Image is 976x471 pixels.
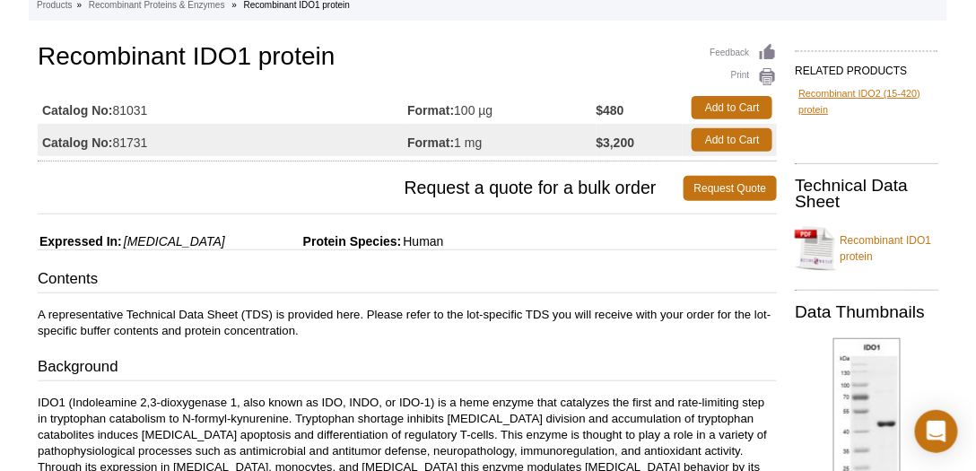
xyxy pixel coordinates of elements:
strong: Format: [407,102,454,118]
p: A representative Technical Data Sheet (TDS) is provided here. Please refer to the lot-specific TD... [38,307,777,339]
h2: Technical Data Sheet [795,178,938,210]
strong: $3,200 [597,135,635,151]
a: Feedback [710,43,778,63]
h2: RELATED PRODUCTS [795,50,938,83]
td: 100 µg [407,92,596,124]
span: Expressed In: [38,234,122,249]
span: Protein Species: [229,234,402,249]
td: 81731 [38,124,407,156]
a: Add to Cart [692,96,772,119]
a: Print [710,67,778,87]
a: Request Quote [684,176,778,201]
span: Human [401,234,443,249]
h1: Recombinant IDO1 protein [38,43,777,74]
i: [MEDICAL_DATA] [124,234,225,249]
h2: Data Thumbnails [795,304,938,320]
a: Recombinant IDO1 protein [795,222,938,275]
td: 81031 [38,92,407,124]
h3: Background [38,356,777,381]
td: 1 mg [407,124,596,156]
strong: $480 [597,102,624,118]
span: Request a quote for a bulk order [38,176,684,201]
strong: Catalog No: [42,135,113,151]
strong: Format: [407,135,454,151]
strong: Catalog No: [42,102,113,118]
div: Open Intercom Messenger [915,410,958,453]
a: Add to Cart [692,128,772,152]
h3: Contents [38,268,777,293]
a: Recombinant IDO2 (15-420) protein [798,85,935,118]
